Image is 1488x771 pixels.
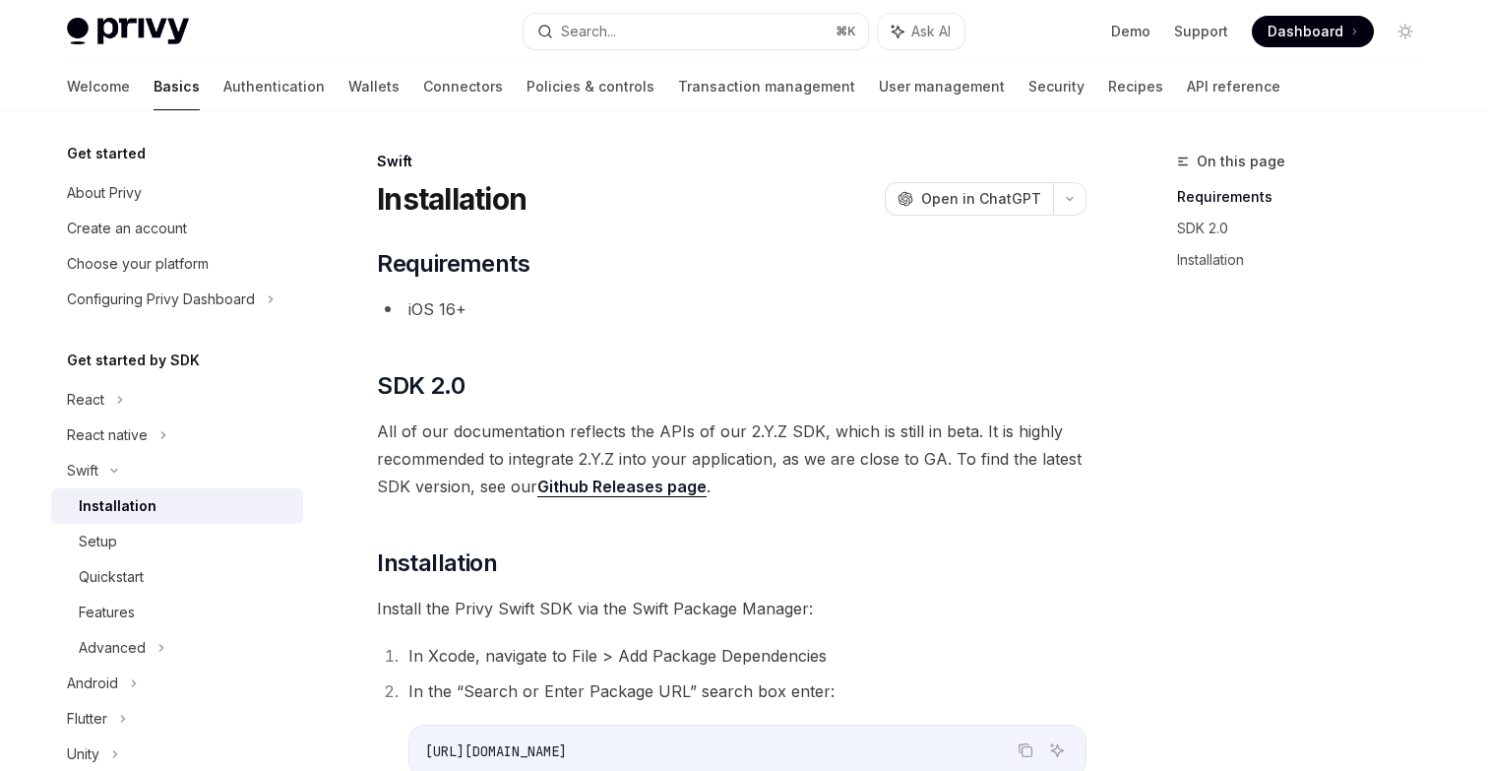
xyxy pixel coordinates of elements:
span: SDK 2.0 [377,370,465,402]
span: All of our documentation reflects the APIs of our 2.Y.Z SDK, which is still in beta. It is highly... [377,418,1086,500]
a: Security [1028,63,1085,110]
span: On this page [1197,150,1285,173]
div: React [67,388,104,412]
span: [URL][DOMAIN_NAME] [425,742,567,760]
li: In Xcode, navigate to File > Add Package Dependencies [403,642,1086,670]
a: Setup [51,524,303,559]
a: Features [51,595,303,630]
a: Installation [1177,244,1437,276]
div: About Privy [67,181,142,205]
h5: Get started [67,142,146,165]
span: Ask AI [911,22,951,41]
a: Policies & controls [527,63,654,110]
a: Dashboard [1252,16,1374,47]
div: Swift [377,152,1086,171]
a: Choose your platform [51,246,303,282]
div: Advanced [79,636,146,660]
div: Choose your platform [67,252,209,276]
div: Flutter [67,707,107,731]
a: API reference [1187,63,1280,110]
img: light logo [67,18,189,45]
a: Wallets [348,63,400,110]
a: Requirements [1177,181,1437,213]
div: Search... [561,20,616,43]
a: Welcome [67,63,130,110]
h1: Installation [377,181,527,217]
button: Search...⌘K [524,14,868,49]
div: Installation [79,494,156,518]
div: Swift [67,459,98,482]
a: Github Releases page [537,477,707,497]
a: SDK 2.0 [1177,213,1437,244]
a: Recipes [1108,63,1163,110]
a: Support [1174,22,1228,41]
a: Quickstart [51,559,303,595]
div: Features [79,601,135,624]
div: Android [67,672,118,695]
div: Create an account [67,217,187,240]
a: User management [879,63,1005,110]
h5: Get started by SDK [67,349,200,372]
a: Authentication [223,63,325,110]
a: Connectors [423,63,503,110]
div: React native [67,423,148,447]
span: Install the Privy Swift SDK via the Swift Package Manager: [377,595,1086,622]
span: Dashboard [1268,22,1343,41]
div: Configuring Privy Dashboard [67,288,255,311]
a: Create an account [51,211,303,246]
a: Installation [51,488,303,524]
span: ⌘ K [836,24,856,39]
div: Quickstart [79,565,144,589]
a: Demo [1111,22,1150,41]
a: Basics [154,63,200,110]
div: Setup [79,530,117,553]
a: About Privy [51,175,303,211]
span: Installation [377,547,497,579]
button: Ask AI [1044,738,1070,763]
button: Toggle dark mode [1390,16,1421,47]
button: Open in ChatGPT [885,182,1053,216]
span: Open in ChatGPT [921,189,1041,209]
a: Transaction management [678,63,855,110]
li: iOS 16+ [377,295,1086,323]
div: Unity [67,742,99,766]
span: Requirements [377,248,529,280]
button: Ask AI [878,14,964,49]
button: Copy the contents from the code block [1013,738,1038,763]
